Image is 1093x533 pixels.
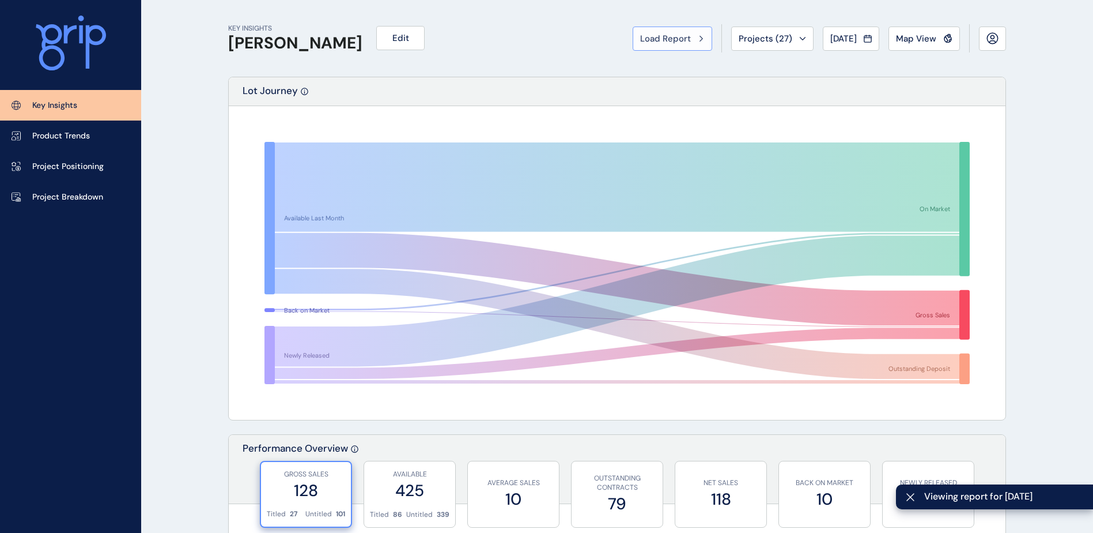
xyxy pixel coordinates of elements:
p: Product Trends [32,130,90,142]
p: GROSS SALES [267,470,345,479]
label: 150 [888,488,968,511]
p: AVERAGE SALES [474,478,553,488]
label: 10 [785,488,864,511]
span: Viewing report for [DATE] [924,490,1084,503]
p: Titled [267,509,286,519]
p: 86 [393,510,402,520]
button: Map View [888,27,960,51]
p: Performance Overview [243,442,348,504]
p: Untitled [305,509,332,519]
p: Titled [370,510,389,520]
span: Projects ( 27 ) [739,33,792,44]
h1: [PERSON_NAME] [228,33,362,53]
p: AVAILABLE [370,470,449,479]
p: Untitled [406,510,433,520]
button: Load Report [633,27,712,51]
label: 118 [681,488,761,511]
p: Project Breakdown [32,192,103,203]
p: OUTSTANDING CONTRACTS [577,474,657,493]
button: [DATE] [823,27,879,51]
button: Edit [376,26,425,50]
p: 27 [290,509,297,519]
p: KEY INSIGHTS [228,24,362,33]
button: Projects (27) [731,27,814,51]
p: Lot Journey [243,84,298,106]
p: BACK ON MARKET [785,478,864,488]
p: Key Insights [32,100,77,111]
p: 101 [336,509,345,519]
span: Map View [896,33,936,44]
p: NEWLY RELEASED [888,478,968,488]
p: Project Positioning [32,161,104,172]
label: 79 [577,493,657,515]
label: 128 [267,479,345,502]
label: 425 [370,479,449,502]
span: Load Report [640,33,691,44]
span: [DATE] [830,33,857,44]
label: 10 [474,488,553,511]
span: Edit [392,32,409,44]
p: 339 [437,510,449,520]
p: NET SALES [681,478,761,488]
